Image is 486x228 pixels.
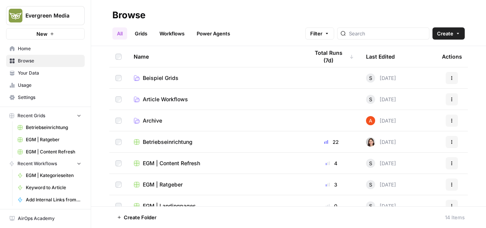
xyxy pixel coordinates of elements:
[369,96,372,103] span: S
[134,46,297,67] div: Name
[112,211,161,223] button: Create Folder
[14,169,85,182] a: EGM | Kategorieseiten
[18,215,81,222] span: AirOps Academy
[445,214,465,221] div: 14 Items
[6,212,85,225] a: AirOps Academy
[437,30,453,37] span: Create
[112,27,127,40] a: All
[14,134,85,146] a: EGM | Ratgeber
[369,202,372,210] span: S
[309,181,354,188] div: 3
[310,30,322,37] span: Filter
[305,27,334,40] button: Filter
[134,96,297,103] a: Article Workflows
[26,184,81,191] span: Keyword to Article
[6,79,85,91] a: Usage
[366,180,396,189] div: [DATE]
[134,117,297,124] a: Archive
[155,27,189,40] a: Workflows
[134,138,297,146] a: Betriebseinrichtung
[134,74,297,82] a: Beispiel Grids
[366,95,396,104] div: [DATE]
[369,181,372,188] span: S
[18,70,81,77] span: Your Data
[366,46,395,67] div: Last Edited
[18,82,81,89] span: Usage
[26,148,81,155] span: EGM | Content Refresh
[134,202,297,210] a: EGM | Landingpages
[18,45,81,52] span: Home
[366,159,396,168] div: [DATE]
[432,27,465,40] button: Create
[6,91,85,104] a: Settings
[14,146,85,158] a: EGM | Content Refresh
[366,73,396,83] div: [DATE]
[26,136,81,143] span: EGM | Ratgeber
[17,160,57,167] span: Recent Workflows
[349,30,426,37] input: Search
[6,43,85,55] a: Home
[14,121,85,134] a: Betriebseinrichtung
[143,96,188,103] span: Article Workflows
[124,214,156,221] span: Create Folder
[9,9,22,22] img: Evergreen Media Logo
[6,55,85,67] a: Browse
[17,112,45,119] span: Recent Grids
[6,6,85,25] button: Workspace: Evergreen Media
[366,137,396,147] div: [DATE]
[309,159,354,167] div: 4
[6,110,85,121] button: Recent Grids
[143,117,162,124] span: Archive
[36,30,47,38] span: New
[369,74,372,82] span: S
[366,116,375,125] img: cje7zb9ux0f2nqyv5qqgv3u0jxek
[143,181,183,188] span: EGM | Ratgeber
[143,138,193,146] span: Betriebseinrichtung
[26,172,81,179] span: EGM | Kategorieseiten
[26,124,81,131] span: Betriebseinrichtung
[143,159,200,167] span: EGM | Content Refresh
[14,182,85,194] a: Keyword to Article
[6,67,85,79] a: Your Data
[134,159,297,167] a: EGM | Content Refresh
[14,194,85,206] a: Add Internal Links from Knowledge Base
[6,28,85,40] button: New
[366,116,396,125] div: [DATE]
[366,201,396,210] div: [DATE]
[192,27,235,40] a: Power Agents
[309,46,354,67] div: Total Runs (7d)
[18,57,81,64] span: Browse
[134,181,297,188] a: EGM | Ratgeber
[18,94,81,101] span: Settings
[309,202,354,210] div: 0
[309,138,354,146] div: 22
[442,46,462,67] div: Actions
[366,137,375,147] img: 9ei8zammlfls2gjjhap2otnia9mo
[369,159,372,167] span: S
[143,202,196,210] span: EGM | Landingpages
[26,196,81,203] span: Add Internal Links from Knowledge Base
[130,27,152,40] a: Grids
[143,74,178,82] span: Beispiel Grids
[25,12,71,19] span: Evergreen Media
[6,158,85,169] button: Recent Workflows
[112,9,145,21] div: Browse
